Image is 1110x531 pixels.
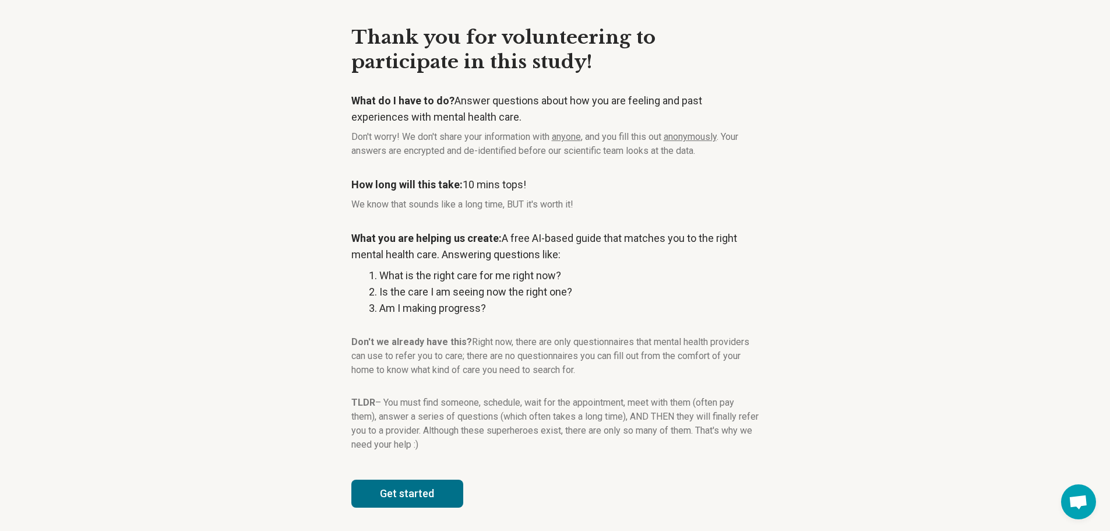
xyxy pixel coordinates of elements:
li: Is the care I am seeing now the right one? [379,284,759,300]
li: What is the right care for me right now? [379,268,759,284]
strong: What do I have to do? [351,94,454,107]
p: We know that sounds like a long time, BUT it's worth it! [351,198,759,212]
p: Answer questions about how you are feeling and past experiences with mental health care. [351,93,759,125]
div: Open chat [1061,484,1096,519]
p: Right now, there are only questionnaires that mental health providers can use to refer you to car... [351,335,759,377]
span: anyone [552,131,581,142]
strong: How long will this take: [351,178,463,191]
p: 10 mins tops! [351,177,759,193]
strong: What you are helping us create: [351,232,502,244]
span: anonymously [664,131,717,142]
button: Get started [351,480,463,508]
p: A free AI-based guide that matches you to the right mental health care. Answering questions like: [351,230,759,263]
li: Am I making progress? [379,300,759,317]
strong: TLDR [351,397,375,408]
h3: Thank you for volunteering to participate in this study! [351,26,759,74]
p: Don't worry! We don't share your information with , and you fill this out . Your answers are encr... [351,130,759,158]
p: – You must find someone, schedule, wait for the appointment, meet with them (often pay them), ans... [351,396,759,452]
strong: Don't we already have this? [351,336,472,347]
